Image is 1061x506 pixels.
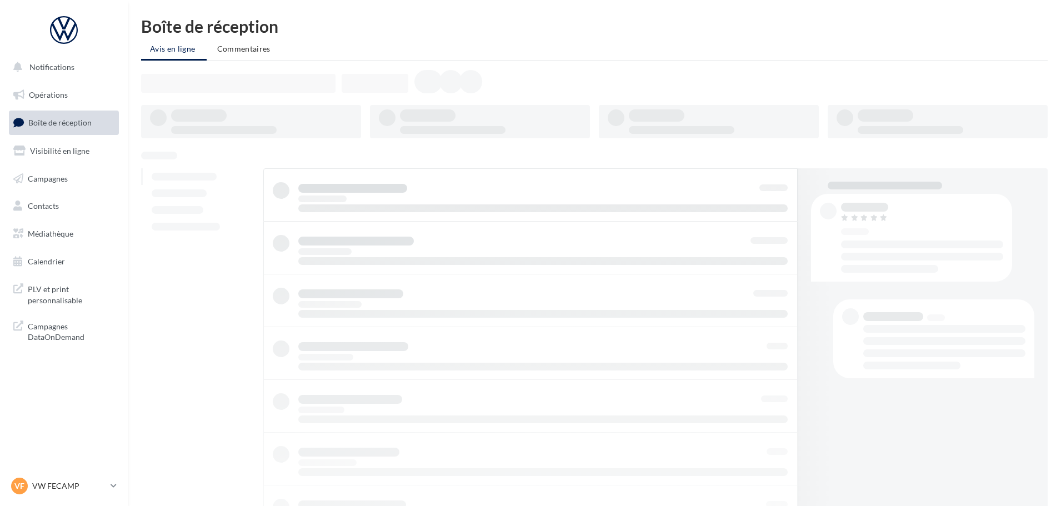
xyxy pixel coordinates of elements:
[29,90,68,99] span: Opérations
[28,282,114,305] span: PLV et print personnalisable
[217,44,271,53] span: Commentaires
[9,475,119,497] a: VF VW FECAMP
[28,257,65,266] span: Calendrier
[7,250,121,273] a: Calendrier
[7,314,121,347] a: Campagnes DataOnDemand
[7,56,117,79] button: Notifications
[28,229,73,238] span: Médiathèque
[28,118,92,127] span: Boîte de réception
[30,146,89,156] span: Visibilité en ligne
[14,480,24,492] span: VF
[28,319,114,343] span: Campagnes DataOnDemand
[7,222,121,246] a: Médiathèque
[32,480,106,492] p: VW FECAMP
[141,18,1048,34] div: Boîte de réception
[7,111,121,134] a: Boîte de réception
[7,194,121,218] a: Contacts
[28,173,68,183] span: Campagnes
[7,139,121,163] a: Visibilité en ligne
[28,201,59,211] span: Contacts
[7,167,121,191] a: Campagnes
[7,277,121,310] a: PLV et print personnalisable
[7,83,121,107] a: Opérations
[29,62,74,72] span: Notifications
